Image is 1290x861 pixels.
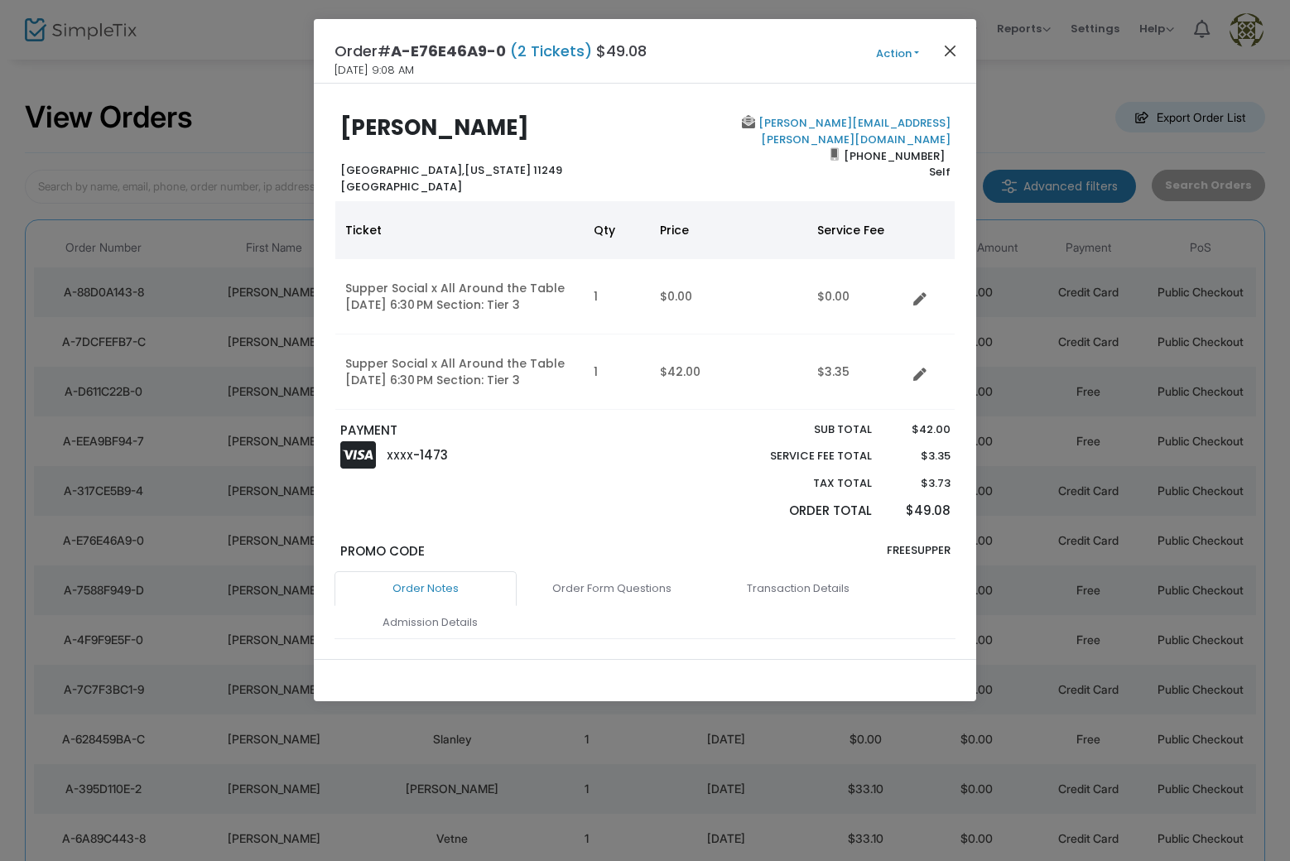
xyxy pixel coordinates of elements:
[340,113,529,142] b: [PERSON_NAME]
[888,475,950,492] p: $3.73
[335,571,517,606] a: Order Notes
[650,201,807,259] th: Price
[391,41,506,61] span: A-E76E46A9-0
[731,421,872,438] p: Sub total
[335,201,955,410] div: Data table
[755,115,951,147] a: [PERSON_NAME][EMAIL_ADDRESS][PERSON_NAME][DOMAIN_NAME]
[839,142,951,169] span: [PHONE_NUMBER]
[888,448,950,464] p: $3.35
[335,40,647,62] h4: Order# $49.08
[807,334,907,410] td: $3.35
[731,502,872,521] p: Order Total
[940,40,961,61] button: Close
[339,605,521,640] a: Admission Details
[584,334,650,410] td: 1
[929,164,951,180] span: Self
[340,421,638,440] p: PAYMENT
[413,446,448,464] span: -1473
[335,201,584,259] th: Ticket
[731,475,872,492] p: Tax Total
[335,334,584,410] td: Supper Social x All Around the Table [DATE] 6:30 PM Section: Tier 3
[807,259,907,334] td: $0.00
[387,449,413,463] span: XXXX
[521,571,703,606] a: Order Form Questions
[340,542,638,561] p: Promo Code
[645,542,958,572] div: FREESUPPER
[650,334,807,410] td: $42.00
[584,201,650,259] th: Qty
[707,571,889,606] a: Transaction Details
[584,259,650,334] td: 1
[807,201,907,259] th: Service Fee
[731,448,872,464] p: Service Fee Total
[506,41,596,61] span: (2 Tickets)
[335,259,584,334] td: Supper Social x All Around the Table [DATE] 6:30 PM Section: Tier 3
[848,45,947,63] button: Action
[335,62,414,79] span: [DATE] 9:08 AM
[888,502,950,521] p: $49.08
[340,162,562,195] b: [US_STATE] 11249 [GEOGRAPHIC_DATA]
[340,162,464,178] span: [GEOGRAPHIC_DATA],
[888,421,950,438] p: $42.00
[650,259,807,334] td: $0.00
